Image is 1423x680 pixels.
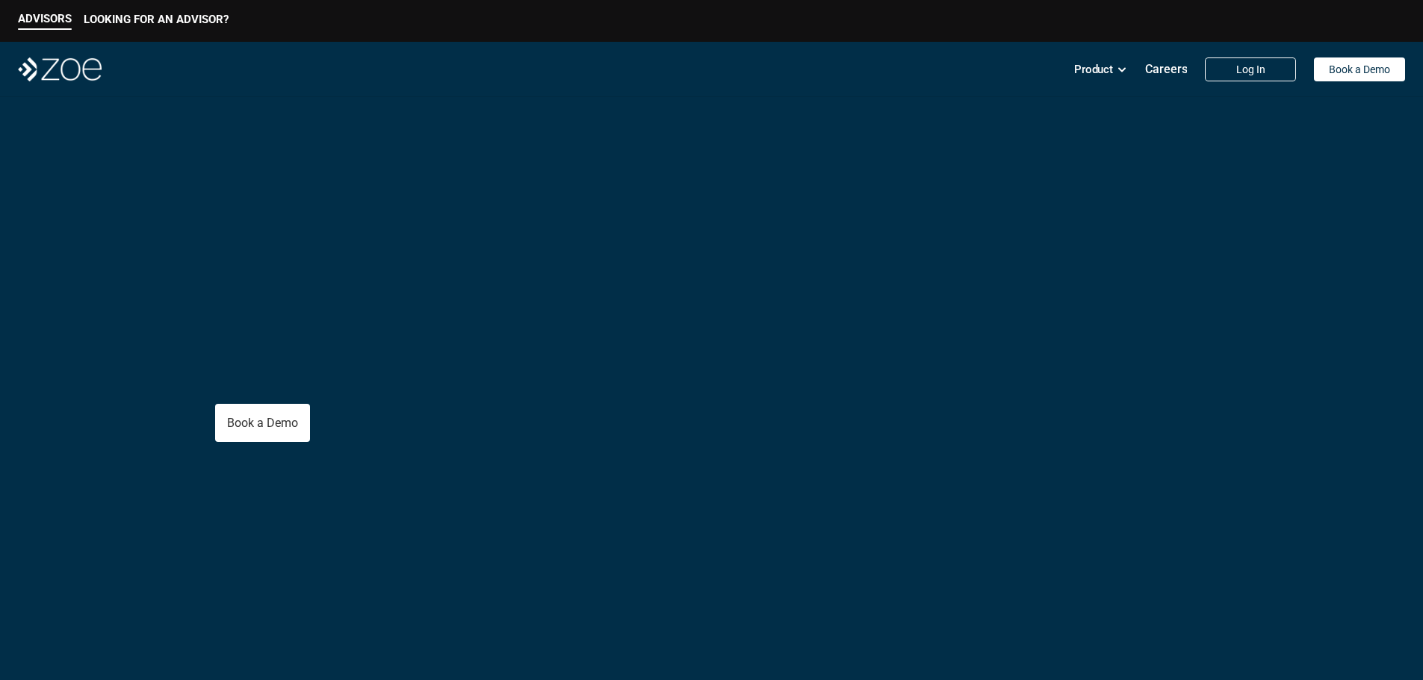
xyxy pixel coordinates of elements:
p: ADVISORS [18,12,72,25]
p: LOOKING FOR AN ADVISOR? [84,13,229,26]
a: Book a Demo [215,404,310,442]
strong: personalized investment management at scale [269,358,634,379]
p: Careers [1145,62,1188,76]
p: Clients [215,256,559,314]
p: Book a Demo [227,416,298,430]
span: More [353,252,456,316]
span: . [456,252,471,316]
a: Log In [1205,57,1296,81]
p: Book a Demo [1329,63,1390,76]
a: Book a Demo [1314,57,1405,81]
p: The all-in-one wealth platform empowering RIAs to deliver . [215,337,663,381]
p: Give Your [215,206,559,256]
p: Log In [1236,63,1265,76]
p: Product [1074,58,1113,81]
em: The information in the visuals above is for illustrative purposes only and does not represent an ... [728,516,1143,524]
